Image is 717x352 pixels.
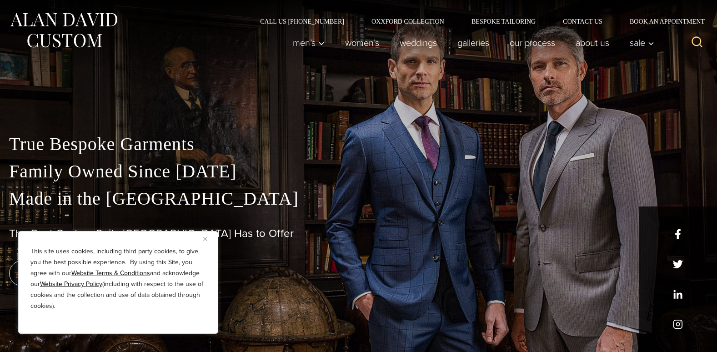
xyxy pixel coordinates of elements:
p: This site uses cookies, including third party cookies, to give you the best possible experience. ... [30,246,206,312]
a: Oxxford Collection [358,18,458,25]
nav: Secondary Navigation [246,18,708,25]
p: True Bespoke Garments Family Owned Since [DATE] Made in the [GEOGRAPHIC_DATA] [9,131,708,212]
a: Website Terms & Conditions [71,268,150,278]
a: Website Privacy Policy [40,279,102,289]
a: book an appointment [9,261,136,286]
h1: The Best Custom Suits [GEOGRAPHIC_DATA] Has to Offer [9,227,708,240]
a: Women’s [335,34,390,52]
a: Book an Appointment [616,18,708,25]
a: Our Process [500,34,566,52]
span: Men’s [293,38,325,47]
a: Call Us [PHONE_NUMBER] [246,18,358,25]
nav: Primary Navigation [283,34,659,52]
span: Sale [630,38,654,47]
a: Galleries [447,34,500,52]
img: Close [203,237,207,241]
a: About Us [566,34,620,52]
img: Alan David Custom [9,10,118,50]
a: Bespoke Tailoring [458,18,549,25]
button: Close [203,233,214,244]
a: weddings [390,34,447,52]
button: View Search Form [686,32,708,54]
a: Contact Us [549,18,616,25]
